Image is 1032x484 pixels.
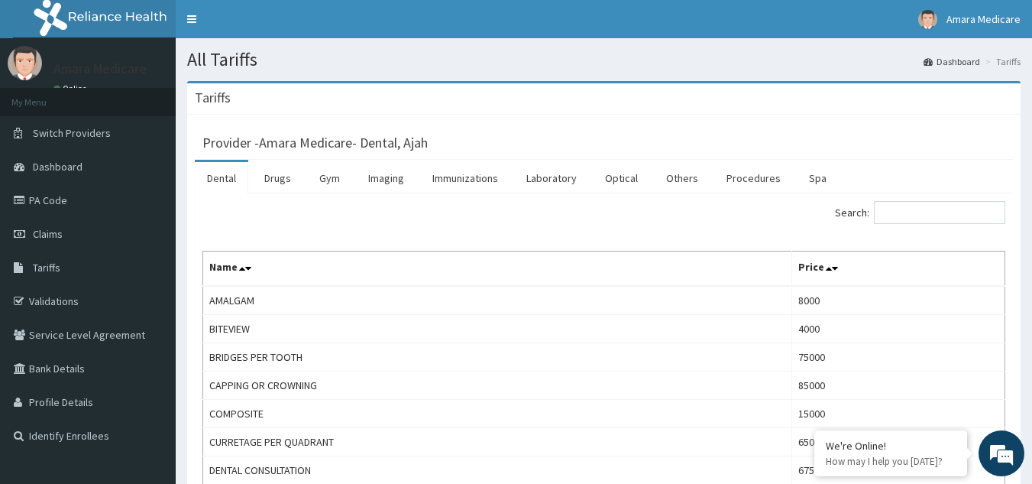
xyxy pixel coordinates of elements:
a: Drugs [252,162,303,194]
img: User Image [918,10,937,29]
td: BITEVIEW [203,315,792,343]
td: AMALGAM [203,286,792,315]
th: Price [792,252,1005,287]
th: Name [203,252,792,287]
h3: Provider - Amara Medicare- Dental, Ajah [202,136,428,150]
a: Gym [307,162,352,194]
a: Dental [195,162,248,194]
span: Dashboard [33,160,82,174]
h1: All Tariffs [187,50,1021,70]
span: Switch Providers [33,126,111,140]
td: 4000 [792,315,1005,343]
a: Optical [593,162,650,194]
a: Imaging [356,162,416,194]
a: Spa [797,162,839,194]
td: BRIDGES PER TOOTH [203,343,792,372]
td: 6500 [792,428,1005,456]
a: Others [654,162,710,194]
a: Immunizations [420,162,510,194]
td: CURRETAGE PER QUADRANT [203,428,792,456]
td: 85000 [792,372,1005,400]
h3: Tariffs [195,91,231,105]
input: Search: [874,201,1005,224]
td: 15000 [792,400,1005,428]
a: Online [53,83,90,94]
td: 8000 [792,286,1005,315]
td: 75000 [792,343,1005,372]
p: Amara Medicare [53,62,147,76]
span: Tariffs [33,261,60,274]
a: Dashboard [924,55,980,68]
td: COMPOSITE [203,400,792,428]
div: We're Online! [826,439,956,453]
a: Procedures [714,162,793,194]
span: Amara Medicare [946,12,1021,26]
li: Tariffs [982,55,1021,68]
span: Claims [33,227,63,241]
a: Laboratory [514,162,589,194]
img: User Image [8,46,42,80]
td: CAPPING OR CROWNING [203,372,792,400]
label: Search: [835,201,1005,224]
p: How may I help you today? [826,455,956,468]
